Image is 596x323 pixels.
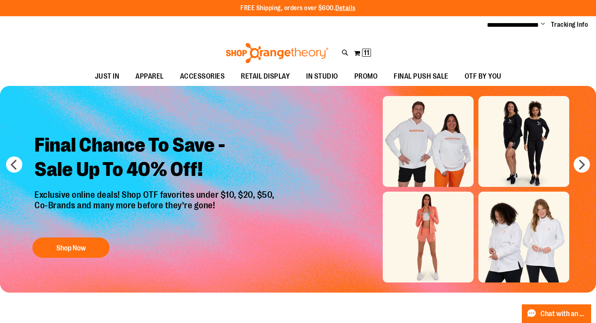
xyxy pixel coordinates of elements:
a: RETAIL DISPLAY [233,67,298,86]
a: OTF BY YOU [457,67,510,86]
span: JUST IN [95,67,120,86]
span: ACCESSORIES [180,67,225,86]
a: PROMO [346,67,386,86]
a: Tracking Info [551,20,588,29]
span: RETAIL DISPLAY [241,67,290,86]
h2: Final Chance To Save - Sale Up To 40% Off! [28,127,283,190]
button: Account menu [541,21,545,29]
img: Shop Orangetheory [225,43,330,63]
span: 11 [364,49,369,57]
button: Shop Now [32,237,109,258]
button: Chat with an Expert [522,304,592,323]
a: APPAREL [127,67,172,86]
span: FINAL PUSH SALE [394,67,448,86]
span: PROMO [354,67,378,86]
a: JUST IN [87,67,128,86]
p: Exclusive online deals! Shop OTF favorites under $10, $20, $50, Co-Brands and many more before th... [28,190,283,229]
a: Final Chance To Save -Sale Up To 40% Off! Exclusive online deals! Shop OTF favorites under $10, $... [28,127,283,262]
p: FREE Shipping, orders over $600. [240,4,356,13]
a: ACCESSORIES [172,67,233,86]
a: Details [335,4,356,12]
span: Chat with an Expert [540,310,586,318]
a: FINAL PUSH SALE [386,67,457,86]
span: IN STUDIO [306,67,338,86]
button: prev [6,156,22,173]
span: OTF BY YOU [465,67,502,86]
button: next [574,156,590,173]
span: APPAREL [135,67,164,86]
a: IN STUDIO [298,67,346,86]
